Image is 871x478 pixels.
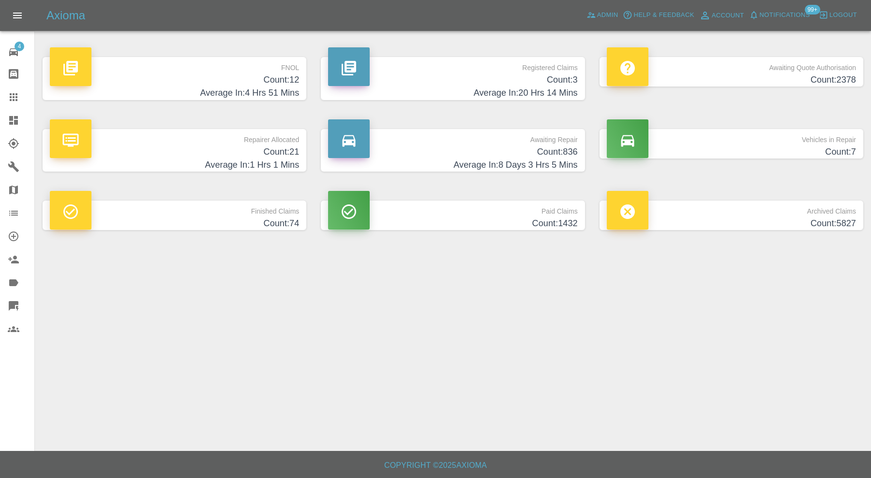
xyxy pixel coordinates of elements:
h4: Count: 7 [607,145,856,159]
button: Notifications [747,8,812,23]
a: FNOLCount:12Average In:4 Hrs 51 Mins [43,57,306,100]
p: Paid Claims [328,201,577,217]
a: Admin [584,8,621,23]
a: Paid ClaimsCount:1432 [321,201,585,230]
a: Awaiting RepairCount:836Average In:8 Days 3 Hrs 5 Mins [321,129,585,172]
p: FNOL [50,57,299,73]
h4: Count: 836 [328,145,577,159]
h4: Count: 1432 [328,217,577,230]
span: Notifications [760,10,810,21]
h4: Count: 21 [50,145,299,159]
h5: Axioma [46,8,85,23]
a: Vehicles in RepairCount:7 [600,129,863,159]
span: Logout [829,10,857,21]
h6: Copyright © 2025 Axioma [8,459,863,472]
a: Archived ClaimsCount:5827 [600,201,863,230]
p: Registered Claims [328,57,577,73]
h4: Count: 5827 [607,217,856,230]
a: Finished ClaimsCount:74 [43,201,306,230]
h4: Count: 3 [328,73,577,87]
p: Awaiting Quote Authorisation [607,57,856,73]
a: Registered ClaimsCount:3Average In:20 Hrs 14 Mins [321,57,585,100]
span: Help & Feedback [633,10,694,21]
button: Help & Feedback [620,8,696,23]
span: 99+ [805,5,820,14]
h4: Count: 2378 [607,73,856,87]
h4: Average In: 8 Days 3 Hrs 5 Mins [328,159,577,172]
h4: Average In: 4 Hrs 51 Mins [50,87,299,100]
h4: Average In: 20 Hrs 14 Mins [328,87,577,100]
button: Logout [816,8,859,23]
a: Awaiting Quote AuthorisationCount:2378 [600,57,863,87]
p: Archived Claims [607,201,856,217]
span: 4 [15,42,24,51]
h4: Count: 12 [50,73,299,87]
a: Account [697,8,747,23]
p: Vehicles in Repair [607,129,856,145]
h4: Count: 74 [50,217,299,230]
span: Admin [597,10,618,21]
h4: Average In: 1 Hrs 1 Mins [50,159,299,172]
span: Account [712,10,744,21]
p: Repairer Allocated [50,129,299,145]
button: Open drawer [6,4,29,27]
p: Finished Claims [50,201,299,217]
p: Awaiting Repair [328,129,577,145]
a: Repairer AllocatedCount:21Average In:1 Hrs 1 Mins [43,129,306,172]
